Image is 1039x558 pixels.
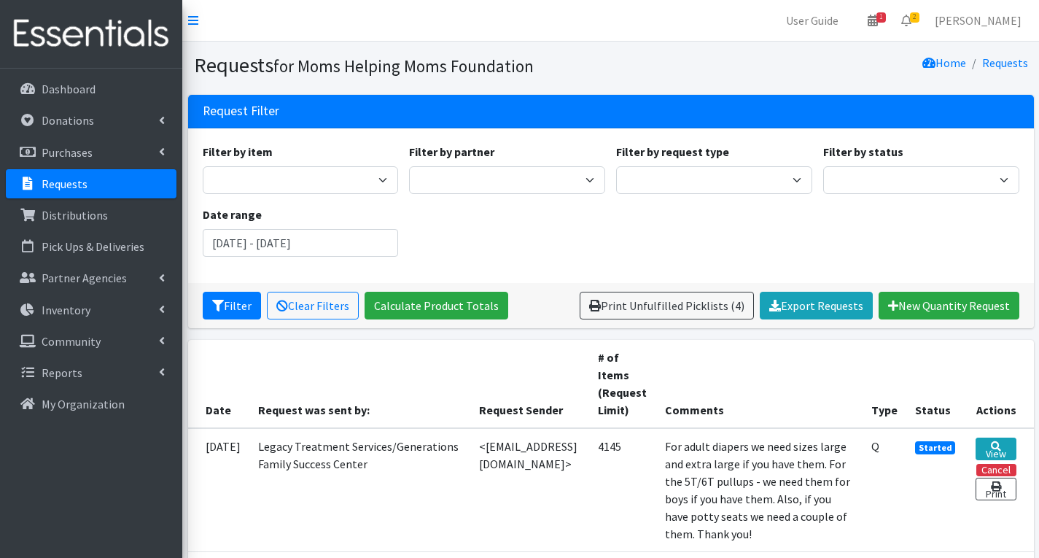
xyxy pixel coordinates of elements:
p: Requests [42,177,87,191]
a: New Quantity Request [879,292,1019,319]
label: Filter by status [823,143,903,160]
label: Filter by partner [409,143,494,160]
a: 2 [890,6,923,35]
a: Distributions [6,201,176,230]
th: Comments [656,340,863,428]
th: Actions [967,340,1033,428]
a: Home [922,55,966,70]
p: Partner Agencies [42,271,127,285]
a: Inventory [6,295,176,325]
p: Distributions [42,208,108,222]
p: Inventory [42,303,90,317]
img: HumanEssentials [6,9,176,58]
h3: Request Filter [203,104,279,119]
abbr: Quantity [871,439,879,454]
span: 1 [876,12,886,23]
p: Dashboard [42,82,96,96]
button: Filter [203,292,261,319]
th: Request was sent by: [249,340,471,428]
a: [PERSON_NAME] [923,6,1033,35]
input: January 1, 2011 - December 31, 2011 [203,229,399,257]
p: Community [42,334,101,349]
a: Export Requests [760,292,873,319]
p: My Organization [42,397,125,411]
a: Pick Ups & Deliveries [6,232,176,261]
button: Cancel [976,464,1016,476]
label: Filter by item [203,143,273,160]
td: [DATE] [188,428,249,552]
td: For adult diapers we need sizes large and extra large if you have them. For the 5T/6T pullups - w... [656,428,863,552]
a: Print Unfulfilled Picklists (4) [580,292,754,319]
td: <[EMAIL_ADDRESS][DOMAIN_NAME]> [470,428,589,552]
p: Donations [42,113,94,128]
span: 2 [910,12,919,23]
a: Print [976,478,1016,500]
a: 1 [856,6,890,35]
a: Partner Agencies [6,263,176,292]
p: Pick Ups & Deliveries [42,239,144,254]
span: Started [915,441,956,454]
a: Clear Filters [267,292,359,319]
a: User Guide [774,6,850,35]
a: Requests [982,55,1028,70]
th: Date [188,340,249,428]
p: Purchases [42,145,93,160]
p: Reports [42,365,82,380]
th: Request Sender [470,340,589,428]
a: Purchases [6,138,176,167]
small: for Moms Helping Moms Foundation [273,55,534,77]
td: Legacy Treatment Services/Generations Family Success Center [249,428,471,552]
a: Reports [6,358,176,387]
a: Calculate Product Totals [365,292,508,319]
td: 4145 [589,428,656,552]
label: Date range [203,206,262,223]
th: # of Items (Request Limit) [589,340,656,428]
th: Type [863,340,906,428]
h1: Requests [194,53,606,78]
a: Donations [6,106,176,135]
a: View [976,438,1016,460]
a: Requests [6,169,176,198]
a: Community [6,327,176,356]
th: Status [906,340,968,428]
label: Filter by request type [616,143,729,160]
a: Dashboard [6,74,176,104]
a: My Organization [6,390,176,419]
